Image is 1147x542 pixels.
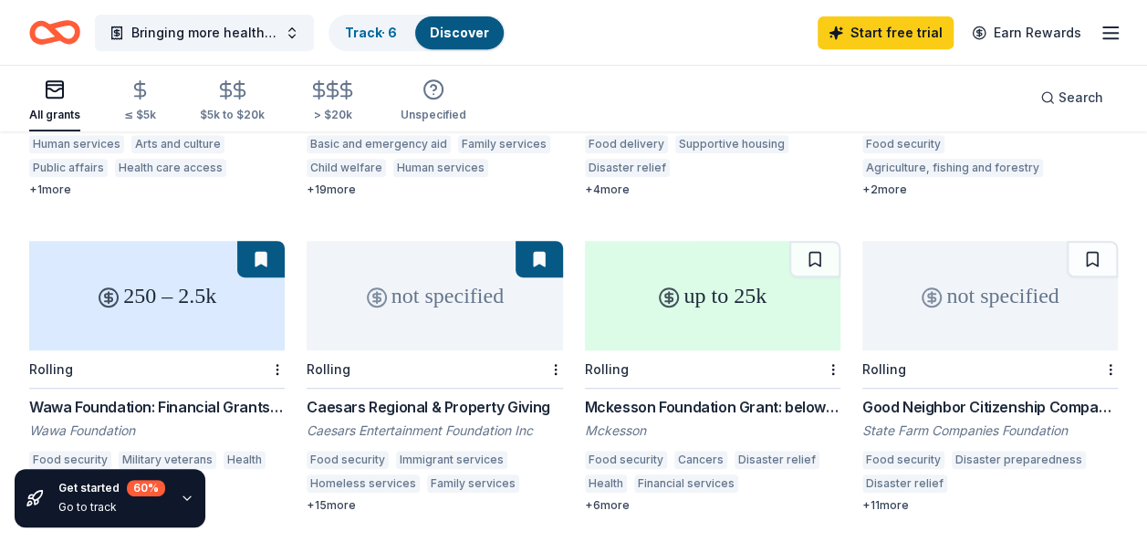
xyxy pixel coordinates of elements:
[952,451,1086,469] div: Disaster preparedness
[862,135,944,153] div: Food security
[29,11,80,54] a: Home
[961,16,1092,49] a: Earn Rewards
[430,25,489,40] a: Discover
[29,396,285,418] div: Wawa Foundation: Financial Grants - Local Connection Grants (Grants less than $2,500)
[307,396,562,418] div: Caesars Regional & Property Giving
[224,451,266,469] div: Health
[674,451,727,469] div: Cancers
[585,422,840,440] div: Mckesson
[127,480,165,496] div: 60 %
[307,241,562,513] a: not specifiedRollingCaesars Regional & Property GivingCaesars Entertainment Foundation IncFood se...
[29,159,108,177] div: Public affairs
[200,72,265,131] button: $5k to $20k
[307,451,389,469] div: Food security
[862,422,1118,440] div: State Farm Companies Foundation
[862,474,947,493] div: Disaster relief
[585,474,627,493] div: Health
[634,474,738,493] div: Financial services
[307,159,386,177] div: Child welfare
[862,361,906,377] div: Rolling
[818,16,954,49] a: Start free trial
[124,72,156,131] button: ≤ $5k
[585,498,840,513] div: + 6 more
[862,159,1043,177] div: Agriculture, fishing and forestry
[396,451,507,469] div: Immigrant services
[307,182,562,197] div: + 19 more
[954,474,1109,493] div: Fire prevention and control
[862,451,944,469] div: Food security
[58,480,165,496] div: Get started
[585,135,668,153] div: Food delivery
[200,108,265,122] div: $5k to $20k
[29,135,124,153] div: Human services
[585,241,840,513] a: up to 25kRollingMckesson Foundation Grant: below $25,000MckessonFood securityCancersDisaster reli...
[401,108,466,122] div: Unspecified
[307,135,451,153] div: Basic and emergency aid
[115,159,226,177] div: Health care access
[95,15,314,51] button: Bringing more healthy food to the needy
[307,361,350,377] div: Rolling
[585,396,840,418] div: Mckesson Foundation Grant: below $25,000
[345,25,397,40] a: Track· 6
[585,241,840,350] div: up to 25k
[585,451,667,469] div: Food security
[585,182,840,197] div: + 4 more
[308,72,357,131] button: > $20k
[862,241,1118,350] div: not specified
[862,498,1118,513] div: + 11 more
[401,71,466,131] button: Unspecified
[29,241,285,350] div: 250 – 2.5k
[29,361,73,377] div: Rolling
[735,451,819,469] div: Disaster relief
[308,108,357,122] div: > $20k
[862,182,1118,197] div: + 2 more
[119,451,216,469] div: Military veterans
[29,451,111,469] div: Food security
[29,241,285,513] a: 250 – 2.5kRollingWawa Foundation: Financial Grants - Local Connection Grants (Grants less than $2...
[131,22,277,44] span: Bringing more healthy food to the needy
[393,159,488,177] div: Human services
[862,396,1118,418] div: Good Neighbor Citizenship Company Grants
[328,15,506,51] button: Track· 6Discover
[29,182,285,197] div: + 1 more
[307,498,562,513] div: + 15 more
[1026,79,1118,116] button: Search
[58,500,165,515] div: Go to track
[29,108,80,122] div: All grants
[307,474,420,493] div: Homeless services
[675,135,788,153] div: Supportive housing
[307,241,562,350] div: not specified
[29,71,80,131] button: All grants
[307,422,562,440] div: Caesars Entertainment Foundation Inc
[862,241,1118,513] a: not specifiedRollingGood Neighbor Citizenship Company GrantsState Farm Companies FoundationFood s...
[585,159,670,177] div: Disaster relief
[124,108,156,122] div: ≤ $5k
[427,474,519,493] div: Family services
[1058,87,1103,109] span: Search
[585,361,629,377] div: Rolling
[458,135,550,153] div: Family services
[29,422,285,440] div: Wawa Foundation
[131,135,224,153] div: Arts and culture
